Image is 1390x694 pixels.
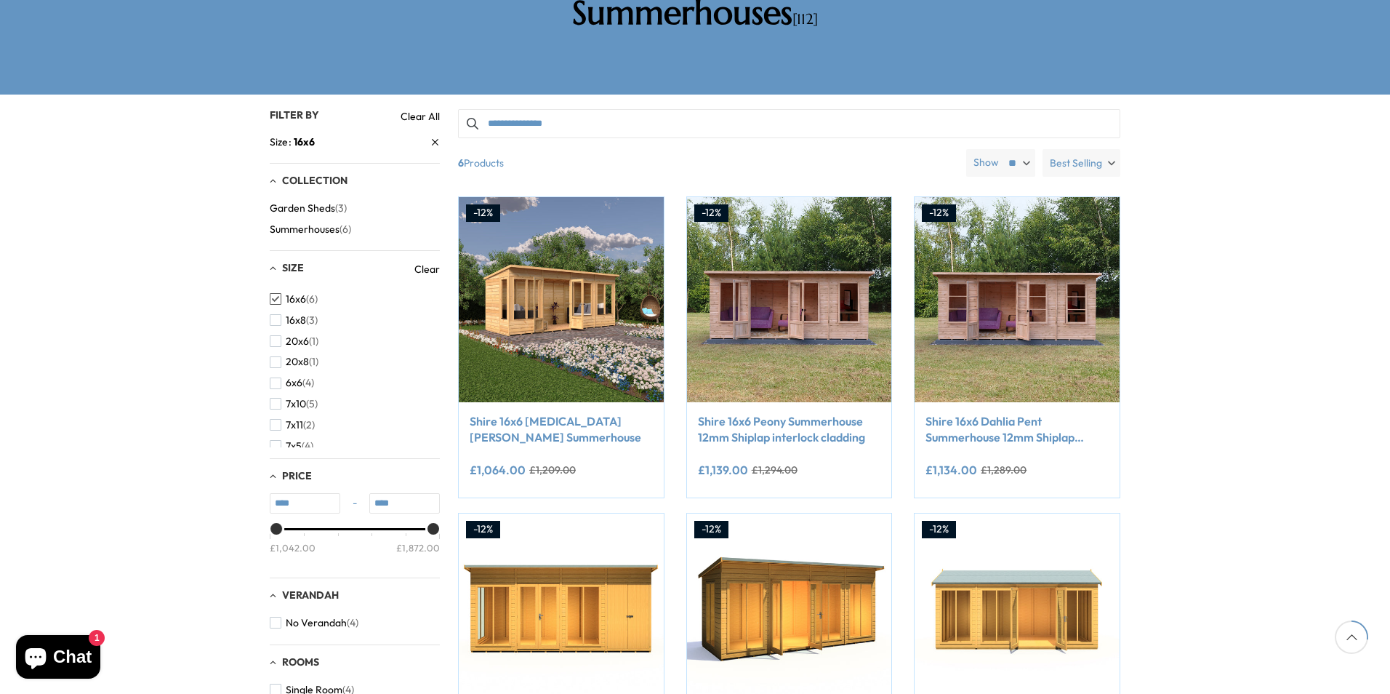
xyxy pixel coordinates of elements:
input: Max value [369,493,440,514]
a: Shire 16x6 Peony Summerhouse 12mm Shiplap interlock cladding [698,413,881,446]
label: Best Selling [1042,149,1120,177]
span: 20x8 [286,356,309,368]
span: Garden Sheds [270,202,335,215]
span: (4) [302,377,314,389]
label: Show [973,156,999,170]
span: - [340,496,369,511]
div: -12% [466,204,500,222]
span: (4) [347,617,358,629]
span: Products [452,149,960,177]
span: 7x10 [286,398,306,410]
div: -12% [466,521,500,538]
a: Shire 16x6 Dahlia Pent Summerhouse 12mm Shiplap interlock cladding [925,413,1109,446]
span: (1) [309,356,318,368]
ins: £1,139.00 [698,464,748,476]
inbox-online-store-chat: Shopify online store chat [12,635,105,682]
span: Summerhouses [270,223,340,236]
button: 16x6 [270,289,318,310]
div: -12% [694,521,728,538]
div: Price [270,528,440,567]
span: [112] [792,10,818,28]
span: (2) [303,419,315,431]
button: 16x8 [270,310,318,331]
button: 20x8 [270,351,318,372]
span: Price [282,469,312,482]
button: Garden Sheds (3) [270,198,347,219]
ins: £1,064.00 [470,464,526,476]
span: Collection [282,174,347,187]
span: Rooms [282,655,319,669]
span: 7x5 [286,440,302,452]
ins: £1,134.00 [925,464,977,476]
div: -12% [922,204,956,222]
input: Min value [270,493,340,514]
span: 7x11 [286,419,303,431]
div: £1,042.00 [270,541,316,554]
div: -12% [694,204,728,222]
span: 16x6 [294,135,315,148]
span: (1) [309,335,318,348]
span: Filter By [270,108,319,121]
span: (3) [335,202,347,215]
button: 7x5 [270,436,313,457]
input: Search products [458,109,1120,138]
button: Summerhouses (6) [270,219,351,240]
span: (6) [306,293,318,306]
span: (6) [340,223,351,236]
span: (4) [302,440,313,452]
span: 20x6 [286,335,309,348]
a: Shire 16x6 [MEDICAL_DATA][PERSON_NAME] Summerhouse [470,413,653,446]
div: -12% [922,521,956,538]
span: (3) [306,314,318,327]
span: 16x6 [286,293,306,306]
a: Clear All [401,109,440,124]
button: No Verandah [270,613,358,634]
a: Clear [414,262,440,276]
del: £1,209.00 [529,465,576,475]
span: Size [282,261,304,274]
button: 6x6 [270,372,314,394]
b: 6 [458,149,464,177]
span: Size [270,135,294,150]
div: £1,872.00 [396,541,440,554]
button: 7x10 [270,394,318,415]
span: Best Selling [1050,149,1102,177]
span: Verandah [282,589,339,602]
button: 20x6 [270,331,318,352]
del: £1,294.00 [752,465,798,475]
button: 7x11 [270,415,315,436]
span: No Verandah [286,617,347,629]
span: (5) [306,398,318,410]
span: 6x6 [286,377,302,389]
span: 16x8 [286,314,306,327]
del: £1,289.00 [981,465,1027,475]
